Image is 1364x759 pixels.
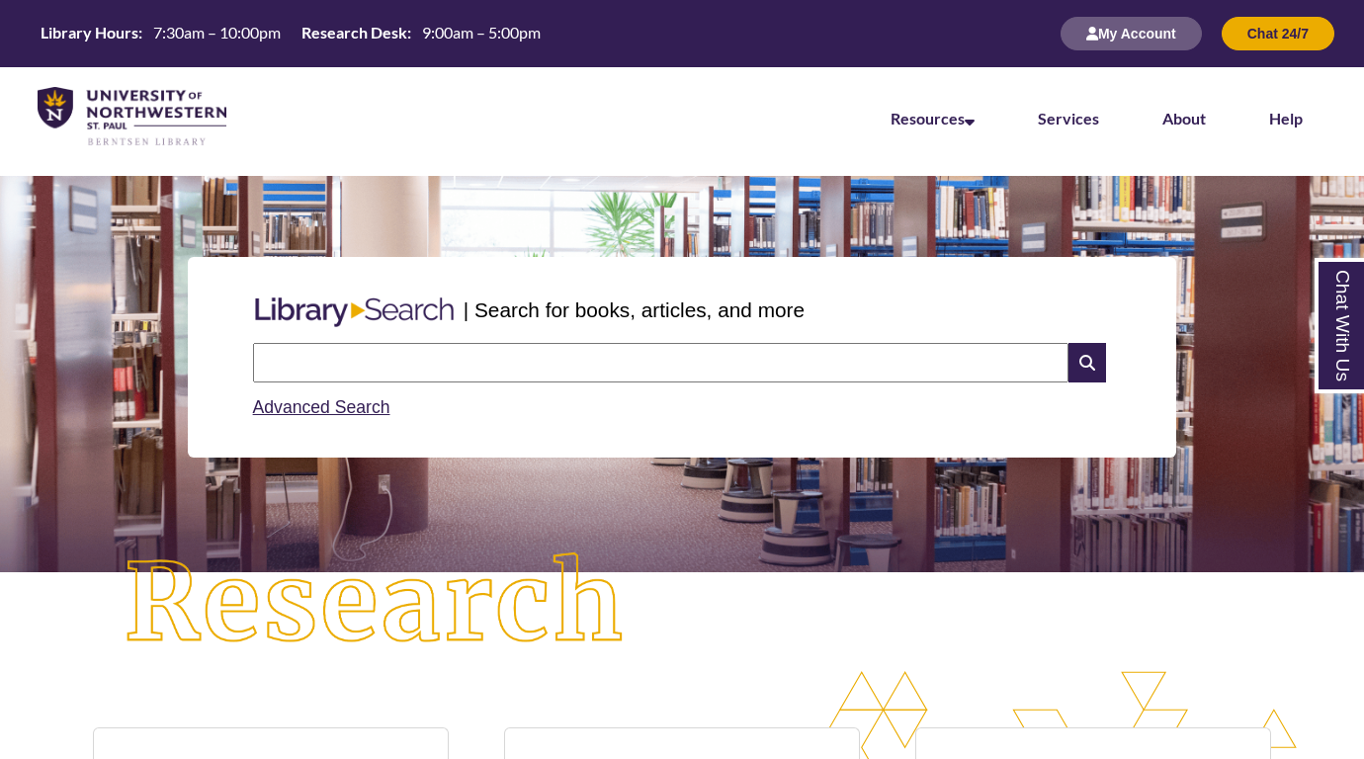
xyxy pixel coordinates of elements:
i: Search [1068,343,1106,382]
button: My Account [1061,17,1202,50]
img: Libary Search [245,290,464,335]
img: UNWSP Library Logo [38,87,226,147]
th: Library Hours: [33,22,145,43]
a: Help [1269,109,1303,127]
a: Services [1038,109,1099,127]
a: My Account [1061,25,1202,42]
th: Research Desk: [294,22,414,43]
span: 9:00am – 5:00pm [422,23,541,42]
button: Chat 24/7 [1222,17,1334,50]
a: About [1162,109,1206,127]
img: Research [68,497,682,711]
a: Advanced Search [253,397,390,417]
table: Hours Today [33,22,549,43]
a: Hours Today [33,22,549,45]
a: Resources [891,109,975,127]
a: Chat 24/7 [1222,25,1334,42]
span: 7:30am – 10:00pm [153,23,281,42]
p: | Search for books, articles, and more [464,295,805,325]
